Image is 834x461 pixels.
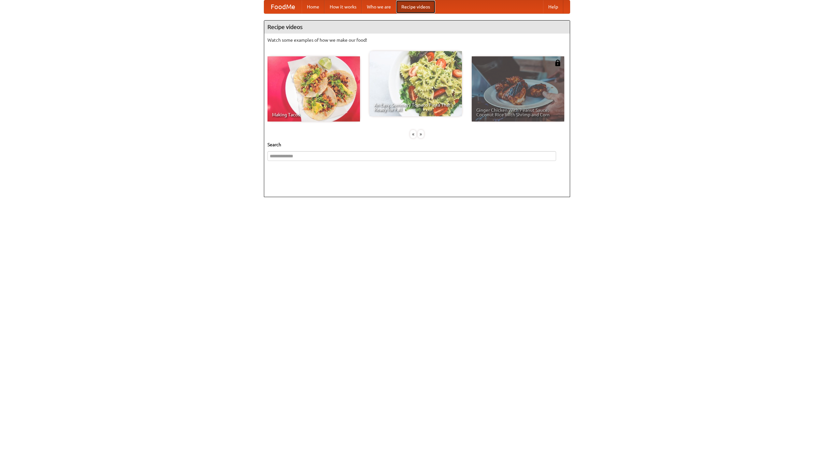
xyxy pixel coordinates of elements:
p: Watch some examples of how we make our food! [267,37,567,43]
span: An Easy, Summery Tomato Pasta That's Ready for Fall [374,103,457,112]
h5: Search [267,141,567,148]
a: Help [543,0,563,13]
a: Making Tacos [267,56,360,122]
a: An Easy, Summery Tomato Pasta That's Ready for Fall [369,51,462,116]
img: 483408.png [554,60,561,66]
a: How it works [324,0,362,13]
span: Making Tacos [272,112,355,117]
div: » [418,130,424,138]
a: FoodMe [264,0,302,13]
h4: Recipe videos [264,21,570,34]
a: Who we are [362,0,396,13]
a: Recipe videos [396,0,435,13]
div: « [410,130,416,138]
a: Home [302,0,324,13]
